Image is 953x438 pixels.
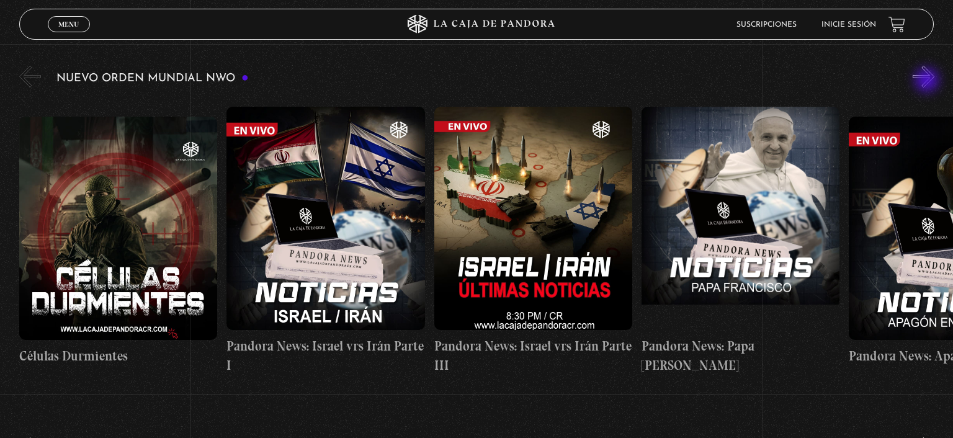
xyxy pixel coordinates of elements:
span: Cerrar [55,31,84,40]
a: Células Durmientes [19,97,217,385]
a: Suscripciones [736,21,797,29]
span: Menu [58,20,79,28]
a: Pandora News: Papa [PERSON_NAME] [642,97,839,385]
h4: Células Durmientes [19,346,217,366]
h4: Pandora News: Israel vrs Irán Parte I [226,336,424,375]
h4: Pandora News: Israel vrs Irán Parte III [434,336,632,375]
h4: Pandora News: Papa [PERSON_NAME] [642,336,839,375]
a: View your shopping cart [888,16,905,33]
button: Next [913,66,934,87]
a: Inicie sesión [821,21,876,29]
a: Pandora News: Israel vrs Irán Parte III [434,97,632,385]
button: Previous [19,66,41,87]
a: Pandora News: Israel vrs Irán Parte I [226,97,424,385]
h3: Nuevo Orden Mundial NWO [56,73,249,84]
